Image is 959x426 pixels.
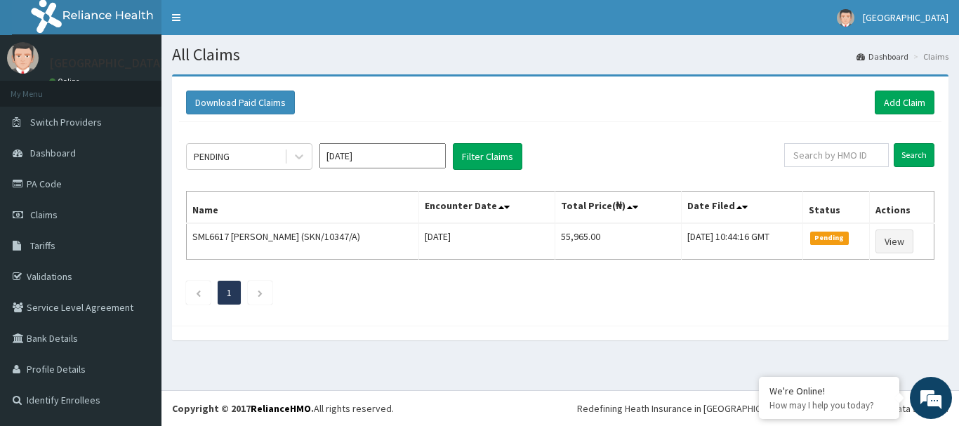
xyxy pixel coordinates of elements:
[195,286,201,299] a: Previous page
[784,143,889,167] input: Search by HMO ID
[30,208,58,221] span: Claims
[910,51,948,62] li: Claims
[802,192,869,224] th: Status
[810,232,849,244] span: Pending
[577,401,948,415] div: Redefining Heath Insurance in [GEOGRAPHIC_DATA] using Telemedicine and Data Science!
[681,223,802,260] td: [DATE] 10:44:16 GMT
[857,51,908,62] a: Dashboard
[251,402,311,415] a: RelianceHMO
[30,239,55,252] span: Tariffs
[186,91,295,114] button: Download Paid Claims
[419,223,555,260] td: [DATE]
[555,192,681,224] th: Total Price(₦)
[172,402,314,415] strong: Copyright © 2017 .
[49,57,165,69] p: [GEOGRAPHIC_DATA]
[257,286,263,299] a: Next page
[7,42,39,74] img: User Image
[319,143,446,168] input: Select Month and Year
[49,76,83,86] a: Online
[30,147,76,159] span: Dashboard
[227,286,232,299] a: Page 1 is your current page
[187,192,419,224] th: Name
[30,116,102,128] span: Switch Providers
[419,192,555,224] th: Encounter Date
[894,143,934,167] input: Search
[863,11,948,24] span: [GEOGRAPHIC_DATA]
[837,9,854,27] img: User Image
[870,192,934,224] th: Actions
[194,149,230,164] div: PENDING
[875,91,934,114] a: Add Claim
[769,385,889,397] div: We're Online!
[172,46,948,64] h1: All Claims
[161,390,959,426] footer: All rights reserved.
[875,229,913,253] a: View
[769,399,889,411] p: How may I help you today?
[453,143,522,170] button: Filter Claims
[555,223,681,260] td: 55,965.00
[187,223,419,260] td: SML6617 [PERSON_NAME] (SKN/10347/A)
[681,192,802,224] th: Date Filed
